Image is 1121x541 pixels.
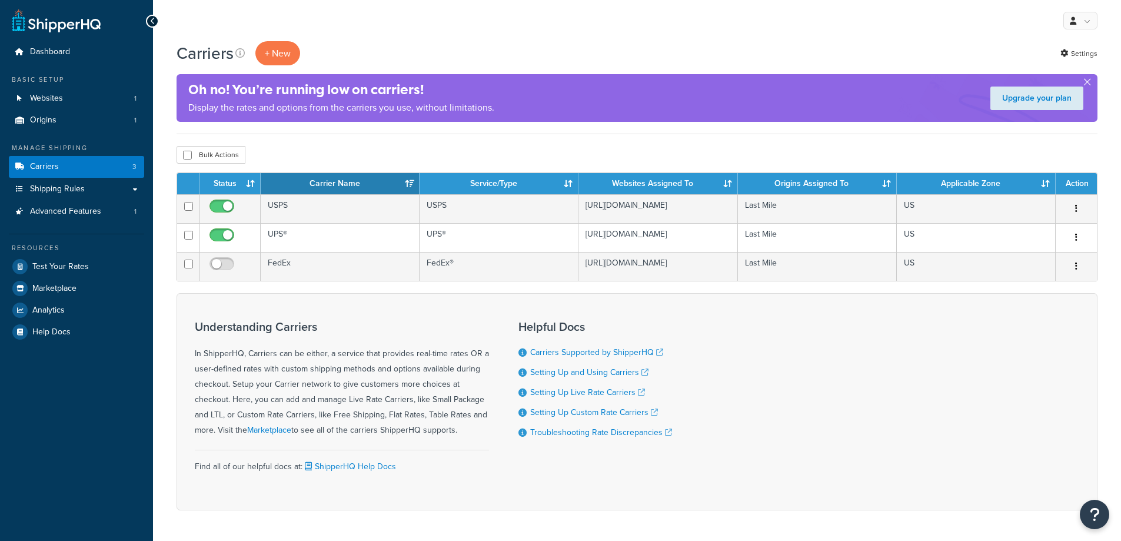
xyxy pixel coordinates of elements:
a: Advanced Features 1 [9,201,144,223]
div: Manage Shipping [9,143,144,153]
a: Setting Up and Using Carriers [530,366,648,379]
td: US [897,252,1056,281]
td: [URL][DOMAIN_NAME] [578,194,737,223]
td: [URL][DOMAIN_NAME] [578,223,737,252]
a: Setting Up Custom Rate Carriers [530,406,658,419]
th: Origins Assigned To: activate to sort column ascending [738,173,897,194]
span: 1 [134,94,137,104]
span: Dashboard [30,47,70,57]
a: Troubleshooting Rate Discrepancies [530,426,672,439]
td: FedEx [261,252,420,281]
p: Display the rates and options from the carriers you use, without limitations. [188,99,494,116]
li: Carriers [9,156,144,178]
span: Origins [30,115,56,125]
td: FedEx® [420,252,578,281]
td: [URL][DOMAIN_NAME] [578,252,737,281]
td: US [897,223,1056,252]
a: Test Your Rates [9,256,144,277]
span: Advanced Features [30,207,101,217]
span: Analytics [32,306,65,316]
button: + New [255,41,300,65]
a: Carriers Supported by ShipperHQ [530,346,663,359]
td: UPS® [261,223,420,252]
span: 1 [134,207,137,217]
a: ShipperHQ Home [12,9,101,32]
th: Action [1056,173,1097,194]
li: Origins [9,109,144,131]
div: In ShipperHQ, Carriers can be either, a service that provides real-time rates OR a user-defined r... [195,320,489,438]
td: USPS [420,194,578,223]
th: Applicable Zone: activate to sort column ascending [897,173,1056,194]
th: Service/Type: activate to sort column ascending [420,173,578,194]
div: Basic Setup [9,75,144,85]
h1: Carriers [177,42,234,65]
a: ShipperHQ Help Docs [302,460,396,473]
h4: Oh no! You’re running low on carriers! [188,80,494,99]
td: USPS [261,194,420,223]
a: Websites 1 [9,88,144,109]
td: UPS® [420,223,578,252]
button: Bulk Actions [177,146,245,164]
span: 3 [132,162,137,172]
span: Marketplace [32,284,76,294]
td: US [897,194,1056,223]
div: Resources [9,243,144,253]
th: Status: activate to sort column ascending [200,173,261,194]
td: Last Mile [738,223,897,252]
th: Websites Assigned To: activate to sort column ascending [578,173,737,194]
a: Setting Up Live Rate Carriers [530,386,645,399]
span: Test Your Rates [32,262,89,272]
span: Shipping Rules [30,184,85,194]
a: Marketplace [9,278,144,299]
a: Marketplace [247,424,291,436]
a: Upgrade your plan [990,87,1083,110]
a: Settings [1060,45,1097,62]
h3: Understanding Carriers [195,320,489,333]
span: Carriers [30,162,59,172]
span: Help Docs [32,327,71,337]
a: Analytics [9,300,144,321]
a: Help Docs [9,321,144,343]
a: Dashboard [9,41,144,63]
a: Shipping Rules [9,178,144,200]
h3: Helpful Docs [518,320,672,333]
span: 1 [134,115,137,125]
a: Carriers 3 [9,156,144,178]
li: Advanced Features [9,201,144,223]
li: Websites [9,88,144,109]
a: Origins 1 [9,109,144,131]
div: Find all of our helpful docs at: [195,450,489,474]
span: Websites [30,94,63,104]
button: Open Resource Center [1080,500,1109,529]
td: Last Mile [738,252,897,281]
td: Last Mile [738,194,897,223]
th: Carrier Name: activate to sort column ascending [261,173,420,194]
